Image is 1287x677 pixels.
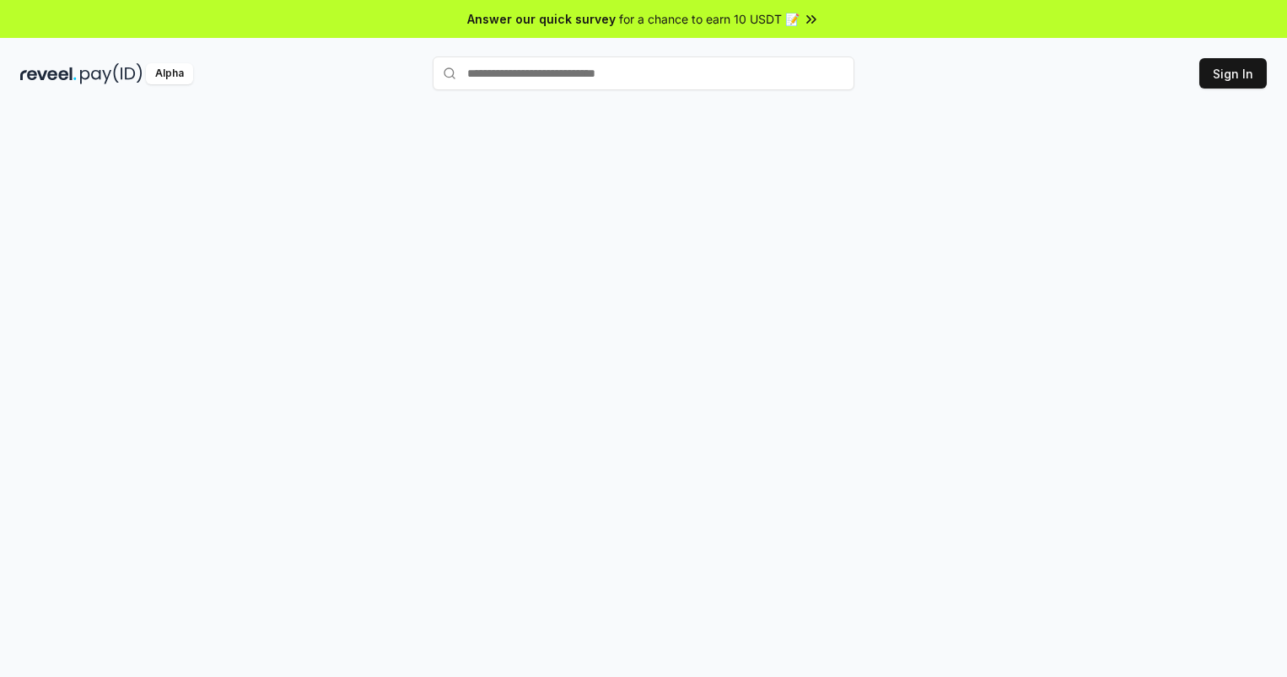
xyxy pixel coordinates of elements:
button: Sign In [1199,58,1267,89]
img: reveel_dark [20,63,77,84]
span: Answer our quick survey [467,10,616,28]
img: pay_id [80,63,143,84]
div: Alpha [146,63,193,84]
span: for a chance to earn 10 USDT 📝 [619,10,800,28]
